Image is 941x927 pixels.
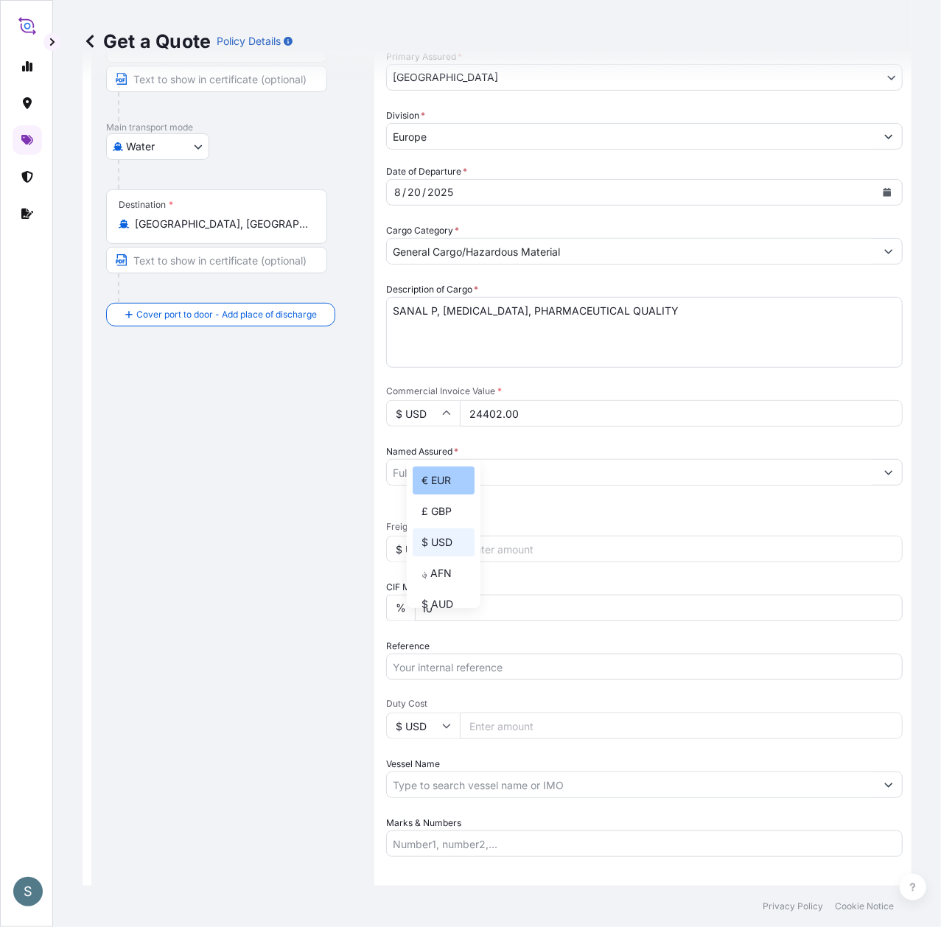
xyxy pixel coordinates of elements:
span: Commercial Invoice Value [386,385,903,397]
button: Show suggestions [875,123,902,150]
input: Your internal reference [386,654,903,680]
span: Date of Departure [386,164,467,179]
p: Policy Details [217,34,281,49]
label: Reference [386,639,430,654]
label: Vessel Name [386,757,440,772]
span: Water [126,139,155,154]
p: Get a Quote [83,29,211,53]
button: Show suggestions [875,459,902,486]
input: Full name [387,459,875,486]
div: / [422,183,426,201]
input: Enter amount [460,536,903,562]
input: Number1, number2,... [386,830,903,857]
div: $ USD [413,528,475,556]
span: Freight Cost [386,521,903,533]
div: € EUR [413,466,475,494]
button: Cover port to door - Add place of discharge [106,303,335,326]
input: Type to search division [387,123,875,150]
label: Cargo Category [386,223,459,238]
span: Cover port to door - Add place of discharge [136,307,317,322]
label: Description of Cargo [386,282,478,297]
span: S [24,884,32,899]
input: Enter amount [460,713,903,739]
input: Type amount [460,400,903,427]
label: Named Assured [386,444,458,459]
div: year, [426,183,455,201]
label: Marks & Numbers [386,816,461,830]
div: $ AUD [413,590,475,618]
div: £ GBP [413,497,475,525]
input: Text to appear on certificate [106,247,327,273]
div: / [402,183,406,201]
a: Cookie Notice [835,900,894,912]
input: Type to search vessel name or IMO [387,772,875,798]
button: Select transport [106,133,209,160]
button: Calendar [875,181,899,204]
div: month, [393,183,402,201]
input: Enter percentage [415,595,903,621]
label: Division [386,108,425,123]
a: Privacy Policy [763,900,823,912]
button: Show suggestions [875,772,902,798]
span: Duty Cost [386,698,903,710]
input: Destination [135,217,309,231]
p: Main transport mode [106,122,360,133]
div: ؋ AFN [413,559,475,587]
input: Select a commodity type [387,238,875,265]
button: Show suggestions [875,238,902,265]
div: Destination [119,199,173,211]
div: day, [406,183,422,201]
label: CIF Markup [386,580,435,595]
div: % [386,595,415,621]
